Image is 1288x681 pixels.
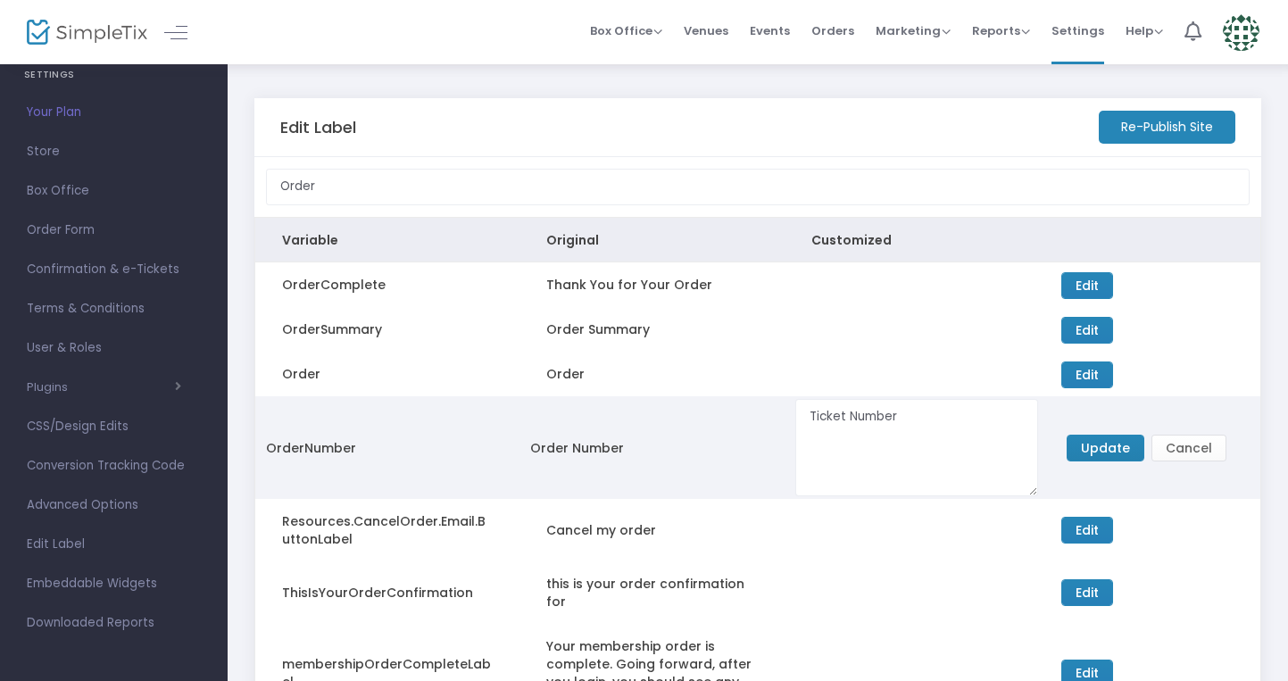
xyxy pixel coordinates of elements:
span: User & Roles [27,336,201,360]
button: Edit [1061,317,1113,344]
td: Order Number [519,396,784,498]
span: Marketing [876,22,951,39]
td: this is your order confirmation for [519,561,784,624]
button: Edit [1061,579,1113,606]
button: Update [1067,435,1144,461]
th: Customized [785,218,1049,262]
span: Settings [1051,8,1104,54]
span: Help [1126,22,1163,39]
span: Edit [1076,584,1099,602]
span: Terms & Conditions [27,297,201,320]
span: Downloaded Reports [27,611,201,635]
td: OrderComplete [255,262,519,307]
td: Order [519,352,784,396]
th: Original [519,218,784,262]
span: Your Plan [27,101,201,124]
button: Edit [1061,361,1113,388]
span: CSS/Design Edits [27,415,201,438]
span: Conversion Tracking Code [27,454,201,478]
h4: SETTINGS [24,57,204,93]
span: Events [750,8,790,54]
span: Store [27,140,201,163]
span: Edit Label [27,533,201,556]
span: Edit [1076,321,1099,339]
span: Embeddable Widgets [27,572,201,595]
td: OrderNumber [255,396,519,498]
td: ThisIsYourOrderConfirmation [255,561,519,624]
td: Resources.CancelOrder.Email.ButtonLabel [255,499,519,561]
span: Box Office [590,22,662,39]
span: Order Form [27,219,201,242]
th: Variable [255,218,519,262]
input: Search by variable, original, customized [266,169,1250,205]
span: Confirmation & e-Tickets [27,258,201,281]
td: OrderSummary [255,307,519,352]
td: Order Summary [519,307,784,352]
button: Edit [1061,272,1113,299]
span: Edit [1076,521,1099,539]
span: Advanced Options [27,494,201,517]
td: Cancel my order [519,499,784,561]
span: Venues [684,8,728,54]
span: Reports [972,22,1030,39]
td: Thank You for Your Order [519,262,784,307]
td: Order [255,352,519,396]
button: Plugins [27,380,181,394]
m-button: Re-Publish Site [1099,111,1235,144]
button: Edit [1061,517,1113,544]
span: Edit [1076,366,1099,384]
h5: Edit Label [280,118,356,137]
span: Edit [1076,277,1099,295]
span: Box Office [27,179,201,203]
span: Orders [811,8,854,54]
button: Cancel [1151,435,1226,461]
